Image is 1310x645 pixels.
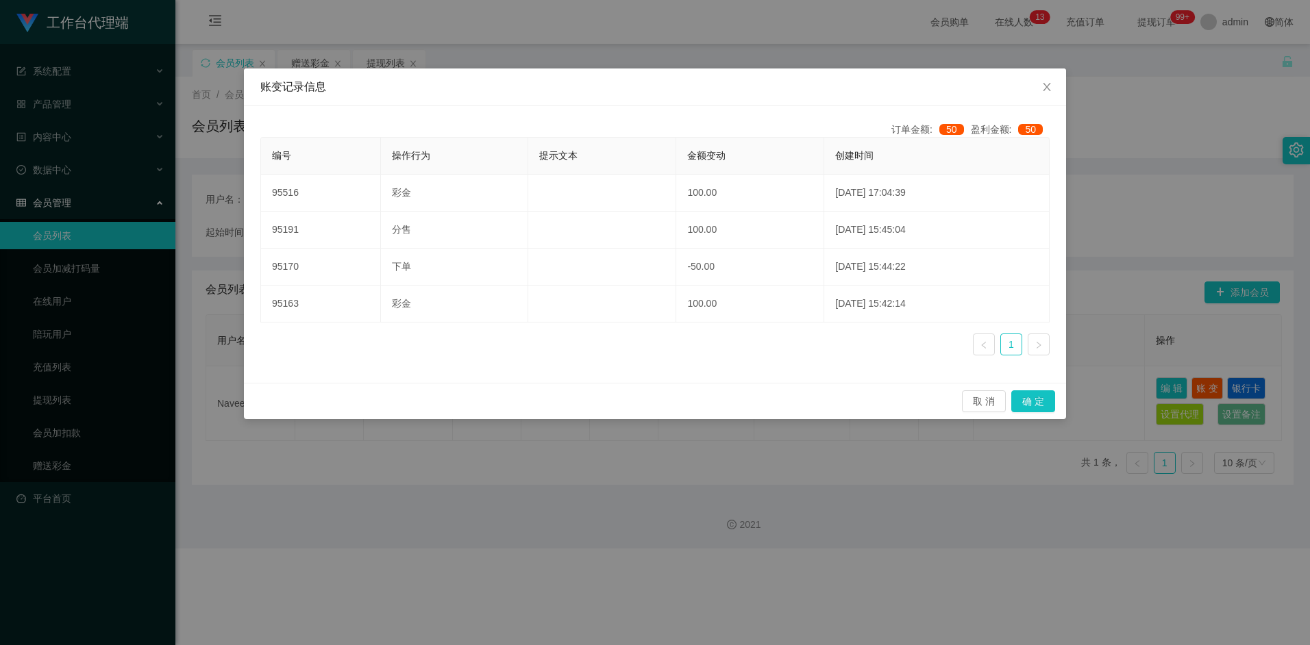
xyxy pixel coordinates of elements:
[971,123,1050,137] div: 盈利金额:
[392,150,430,161] span: 操作行为
[260,79,1050,94] div: 账变记录信息
[1028,333,1050,355] li: 下一页
[980,341,988,349] i: 图标: left
[1028,68,1066,107] button: Close
[676,175,824,212] td: 100.00
[381,175,529,212] td: 彩金
[261,286,381,322] td: 95163
[1035,341,1043,349] i: 图标: right
[539,150,578,161] span: 提示文本
[261,212,381,249] td: 95191
[272,150,291,161] span: 编号
[261,249,381,286] td: 95170
[1011,390,1055,412] button: 确 定
[824,175,1050,212] td: [DATE] 17:04:39
[381,286,529,322] td: 彩金
[381,249,529,286] td: 下单
[835,150,874,161] span: 创建时间
[261,175,381,212] td: 95516
[939,124,964,135] span: 50
[824,249,1050,286] td: [DATE] 15:44:22
[676,249,824,286] td: -50.00
[381,212,529,249] td: 分售
[676,212,824,249] td: 100.00
[1000,333,1022,355] li: 1
[891,123,970,137] div: 订单金额:
[973,333,995,355] li: 上一页
[676,286,824,322] td: 100.00
[1018,124,1043,135] span: 50
[824,212,1050,249] td: [DATE] 15:45:04
[1041,81,1052,92] i: 图标: close
[824,286,1050,322] td: [DATE] 15:42:14
[962,390,1006,412] button: 取 消
[687,150,726,161] span: 金额变动
[1001,334,1022,355] a: 1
